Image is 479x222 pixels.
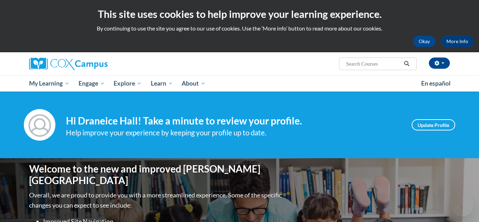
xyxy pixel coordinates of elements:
span: Engage [79,79,105,88]
span: My Learning [29,79,69,88]
a: My Learning [25,75,74,92]
span: Explore [114,79,142,88]
h2: This site uses cookies to help improve your learning experience. [5,7,474,21]
a: En español [417,76,455,91]
h4: Hi Draneice Hall! Take a minute to review your profile. [66,115,401,127]
a: Update Profile [412,119,455,130]
span: Learn [151,79,173,88]
a: More Info [441,36,474,47]
p: Overall, we are proud to provide you with a more streamlined experience. Some of the specific cha... [29,190,283,210]
button: Account Settings [429,58,450,69]
img: Profile Image [24,109,55,141]
span: About [182,79,205,88]
a: Learn [146,75,177,92]
p: By continuing to use the site you agree to our use of cookies. Use the ‘More info’ button to read... [5,25,474,32]
span: En español [421,80,451,87]
h1: Welcome to the new and improved [PERSON_NAME][GEOGRAPHIC_DATA] [29,163,283,187]
a: About [177,75,210,92]
img: Cox Campus [29,58,108,70]
a: Cox Campus [29,58,162,70]
a: Explore [109,75,146,92]
button: Search [402,60,412,68]
a: Engage [74,75,109,92]
input: Search Courses [345,60,402,68]
button: Okay [413,36,436,47]
div: Main menu [19,75,460,92]
div: Help improve your experience by keeping your profile up to date. [66,127,401,139]
iframe: Button to launch messaging window [451,194,473,216]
